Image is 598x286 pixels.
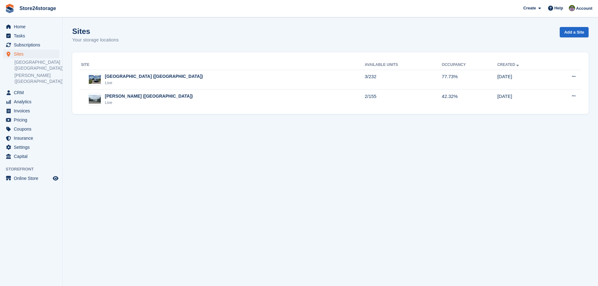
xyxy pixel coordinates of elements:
[3,143,59,152] a: menu
[365,60,442,70] th: Available Units
[14,116,51,124] span: Pricing
[105,93,193,100] div: [PERSON_NAME] ([GEOGRAPHIC_DATA])
[14,40,51,49] span: Subscriptions
[17,3,59,13] a: Store24storage
[14,31,51,40] span: Tasks
[14,59,59,71] a: [GEOGRAPHIC_DATA] ([GEOGRAPHIC_DATA])
[569,5,575,11] img: Jane Welch
[14,143,51,152] span: Settings
[3,40,59,49] a: menu
[3,174,59,183] a: menu
[497,70,550,89] td: [DATE]
[105,80,203,86] div: Live
[497,89,550,109] td: [DATE]
[14,125,51,133] span: Coupons
[365,89,442,109] td: 2/155
[72,27,119,35] h1: Sites
[3,22,59,31] a: menu
[14,97,51,106] span: Analytics
[3,97,59,106] a: menu
[523,5,536,11] span: Create
[14,50,51,58] span: Sites
[89,95,101,104] img: Image of Warley Brentwood (Essex) site
[80,60,365,70] th: Site
[14,152,51,161] span: Capital
[52,175,59,182] a: Preview store
[3,50,59,58] a: menu
[14,22,51,31] span: Home
[442,60,497,70] th: Occupancy
[3,152,59,161] a: menu
[105,73,203,80] div: [GEOGRAPHIC_DATA] ([GEOGRAPHIC_DATA])
[14,88,51,97] span: CRM
[14,73,59,84] a: [PERSON_NAME] ([GEOGRAPHIC_DATA])
[6,166,62,172] span: Storefront
[14,106,51,115] span: Invoices
[3,88,59,97] a: menu
[14,174,51,183] span: Online Store
[365,70,442,89] td: 3/232
[3,31,59,40] a: menu
[497,62,520,67] a: Created
[14,134,51,143] span: Insurance
[3,134,59,143] a: menu
[72,36,119,44] p: Your storage locations
[5,4,14,13] img: stora-icon-8386f47178a22dfd0bd8f6a31ec36ba5ce8667c1dd55bd0f319d3a0aa187defe.svg
[554,5,563,11] span: Help
[89,75,101,84] img: Image of Manston Airport (Kent) site
[442,70,497,89] td: 77.73%
[3,116,59,124] a: menu
[3,106,59,115] a: menu
[105,100,193,106] div: Live
[560,27,589,37] a: Add a Site
[576,5,592,12] span: Account
[442,89,497,109] td: 42.32%
[3,125,59,133] a: menu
